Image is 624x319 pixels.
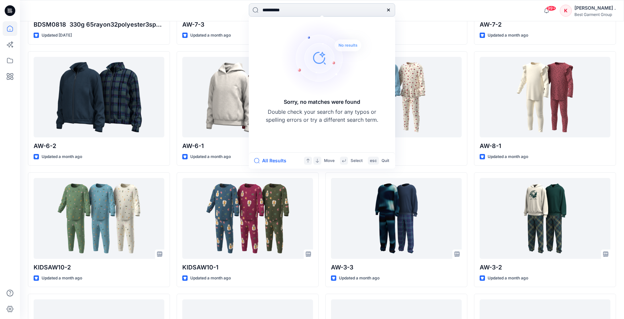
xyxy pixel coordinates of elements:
p: Updated [DATE] [42,32,72,39]
p: Updated a month ago [488,153,528,160]
a: AW-6-2 [34,57,164,137]
p: AW-7-2 [480,20,610,29]
p: Updated a month ago [42,153,82,160]
p: Select [351,157,363,164]
a: AW-8-2 [331,57,462,137]
p: KIDSAW10-1 [182,263,313,272]
div: Best Garment Group [574,12,616,17]
p: AW-3-3 [331,263,462,272]
p: AW-3-2 [480,263,610,272]
p: AW-6-1 [182,141,313,151]
p: Updated a month ago [190,32,231,39]
span: 99+ [546,6,556,11]
p: KIDSAW10-2 [34,263,164,272]
p: Double check your search for any typos or spelling errors or try a different search term. [265,108,379,124]
p: Quit [382,157,389,164]
a: AW-6-1 [182,57,313,137]
p: Updated a month ago [190,153,231,160]
p: AW-7-3 [182,20,313,29]
h5: Sorry, no matches were found [284,98,360,106]
a: KIDSAW10-2 [34,178,164,258]
p: Updated a month ago [488,275,528,282]
p: BDSM0818 330g 65rayon32polyester3spandex [34,20,164,29]
p: Updated a month ago [339,275,380,282]
a: KIDSAW10-1 [182,178,313,258]
p: AW-8-2 [331,141,462,151]
p: AW-6-2 [34,141,164,151]
a: AW-8-1 [480,57,610,137]
button: All Results [254,157,291,165]
div: [PERSON_NAME] . [574,4,616,12]
p: Move [324,157,335,164]
div: K [560,5,572,17]
p: AW-8-1 [480,141,610,151]
p: Updated a month ago [488,32,528,39]
a: AW-3-3 [331,178,462,258]
a: AW-3-2 [480,178,610,258]
p: Updated a month ago [42,275,82,282]
p: Updated a month ago [190,275,231,282]
img: Sorry, no matches were found [281,18,374,98]
p: AW-7 [331,20,462,29]
p: esc [370,157,377,164]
